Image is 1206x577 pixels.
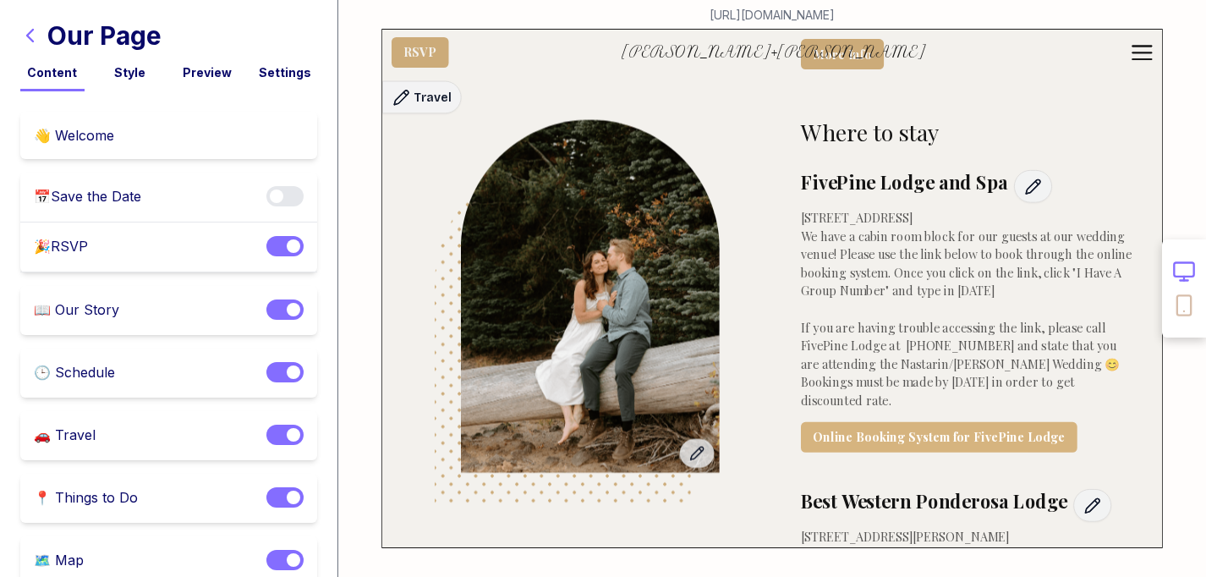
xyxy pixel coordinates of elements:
span: [PERSON_NAME] + [PERSON_NAME] [621,45,926,60]
a: Online Booking System for FivePine Lodge [801,422,1077,453]
div: 🕒 Schedule [34,362,115,384]
div: 📍 Things to Do [34,487,138,509]
div: Content [20,64,85,81]
div: 4 min drive from our wedding venue. [801,546,1132,564]
div: Where to stay [801,118,1132,146]
div: 📅 Save the Date [34,186,141,208]
div: Preview [176,64,240,81]
span: We have a cabin room block for our guests at our wedding venue! Please use the link below to book... [801,228,1135,408]
div: Style [98,64,162,81]
div: 📖 Our Story [34,299,119,321]
div: 🎉 RSVP [34,236,88,258]
img: Image [432,69,748,525]
span: Travel [414,89,452,107]
div: [STREET_ADDRESS] [801,209,1132,228]
div: Best Western Ponderosa Lodge [801,489,1067,522]
div: [STREET_ADDRESS][PERSON_NAME] [801,527,1132,546]
div: FivePine Lodge and Spa [801,170,1008,203]
div: 🚗 Travel [34,425,96,447]
div: 🗺️ Map [34,550,84,572]
div: 👋 Welcome [34,125,114,146]
button: Travel [382,81,462,114]
a: RSVP [392,37,448,68]
div: Settings [253,64,317,81]
h1: Our Page [47,20,162,51]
